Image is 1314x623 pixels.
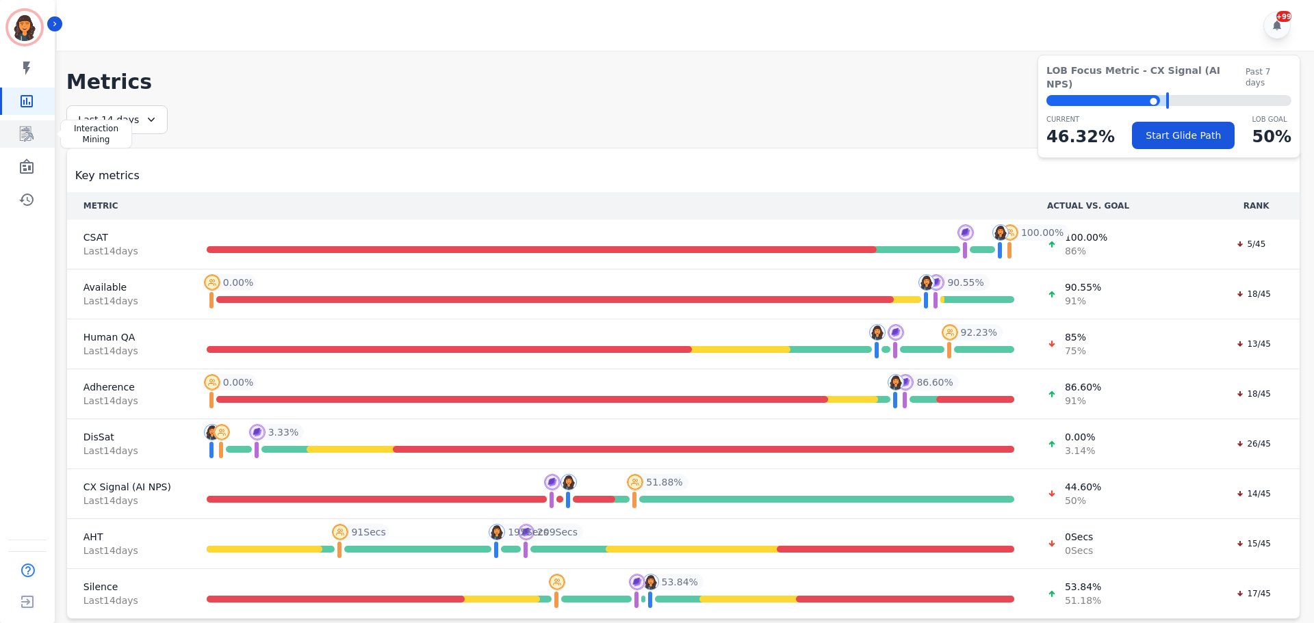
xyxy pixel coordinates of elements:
img: profile-pic [869,324,886,341]
img: profile-pic [888,324,904,341]
img: profile-pic [992,224,1009,241]
th: ACTUAL VS. GOAL [1031,192,1213,220]
img: profile-pic [561,474,577,490]
span: Last 14 day s [83,494,174,507]
img: Bordered avatar [8,11,41,44]
img: profile-pic [627,474,643,490]
span: Last 14 day s [83,244,174,258]
p: CURRENT [1046,114,1115,124]
span: 51.88 % [646,475,682,489]
img: profile-pic [549,574,565,590]
img: profile-pic [544,474,561,490]
img: profile-pic [249,424,266,440]
span: 44.60 % [1065,480,1101,494]
p: LOB Goal [1252,114,1291,124]
span: 91 Secs [351,525,385,539]
span: 86 % [1065,244,1107,258]
img: profile-pic [518,524,534,540]
img: profile-pic [204,424,220,440]
div: ⬤ [1046,95,1160,106]
span: Key metrics [75,168,140,184]
span: 0.00 % [1065,430,1095,444]
span: 0.00 % [223,375,253,389]
img: profile-pic [897,374,914,390]
span: Last 14 day s [83,594,174,607]
span: 100.00 % [1065,230,1107,244]
span: 91 % [1065,394,1101,408]
img: profile-pic [489,524,505,540]
span: CSAT [83,230,174,244]
span: 3.14 % [1065,444,1095,458]
span: Past 7 days [1246,66,1291,88]
span: AHT [83,530,174,544]
img: profile-pic [214,424,230,440]
span: 100.00 % [1021,226,1064,239]
div: 5/45 [1229,237,1272,251]
img: profile-pic [204,374,220,390]
span: 75 % [1065,344,1086,358]
span: 90.55 % [947,276,983,289]
span: 51.18 % [1065,594,1101,607]
span: 91 % [1065,294,1101,308]
div: 14/45 [1229,487,1278,501]
span: Last 14 day s [83,394,174,408]
div: 26/45 [1229,437,1278,451]
img: profile-pic [1002,224,1018,241]
img: profile-pic [957,224,974,241]
img: profile-pic [204,274,220,291]
img: profile-pic [643,574,659,590]
span: 50 % [1065,494,1101,507]
div: 18/45 [1229,287,1278,301]
span: 209 Secs [537,525,578,539]
span: 85 % [1065,330,1086,344]
span: 3.33 % [268,425,298,439]
span: Available [83,280,174,294]
th: METRIC [67,192,190,220]
span: Last 14 day s [83,294,174,308]
div: 13/45 [1229,337,1278,351]
span: 0.00 % [223,276,253,289]
img: profile-pic [629,574,645,590]
span: DisSat [83,430,174,444]
span: Human QA [83,330,174,344]
div: 15/45 [1229,537,1278,551]
span: 53.84 % [1065,580,1101,594]
span: 0 Secs [1065,530,1093,544]
span: 195 Secs [508,525,548,539]
span: Adherence [83,380,174,394]
div: 17/45 [1229,587,1278,600]
span: LOB Focus Metric - CX Signal (AI NPS) [1046,64,1246,91]
span: 53.84 % [662,575,698,589]
img: profile-pic [888,374,904,390]
span: 92.23 % [961,326,997,339]
span: 0 Secs [1065,544,1093,557]
div: Last 14 days [66,105,168,134]
span: Last 14 day s [83,544,174,557]
h1: Metrics [66,70,1300,94]
p: 46.32 % [1046,124,1115,149]
span: Last 14 day s [83,344,174,358]
button: Start Glide Path [1132,122,1235,149]
span: 86.60 % [1065,380,1101,394]
div: +99 [1276,11,1291,22]
span: 90.55 % [1065,280,1101,294]
img: profile-pic [918,274,935,291]
th: RANK [1213,192,1300,220]
p: 50 % [1252,124,1291,149]
img: profile-pic [942,324,958,341]
img: profile-pic [928,274,944,291]
span: Last 14 day s [83,444,174,458]
span: 86.60 % [916,375,953,389]
span: Silence [83,580,174,594]
div: 18/45 [1229,387,1278,401]
span: CX Signal (AI NPS) [83,480,174,494]
img: profile-pic [332,524,348,540]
